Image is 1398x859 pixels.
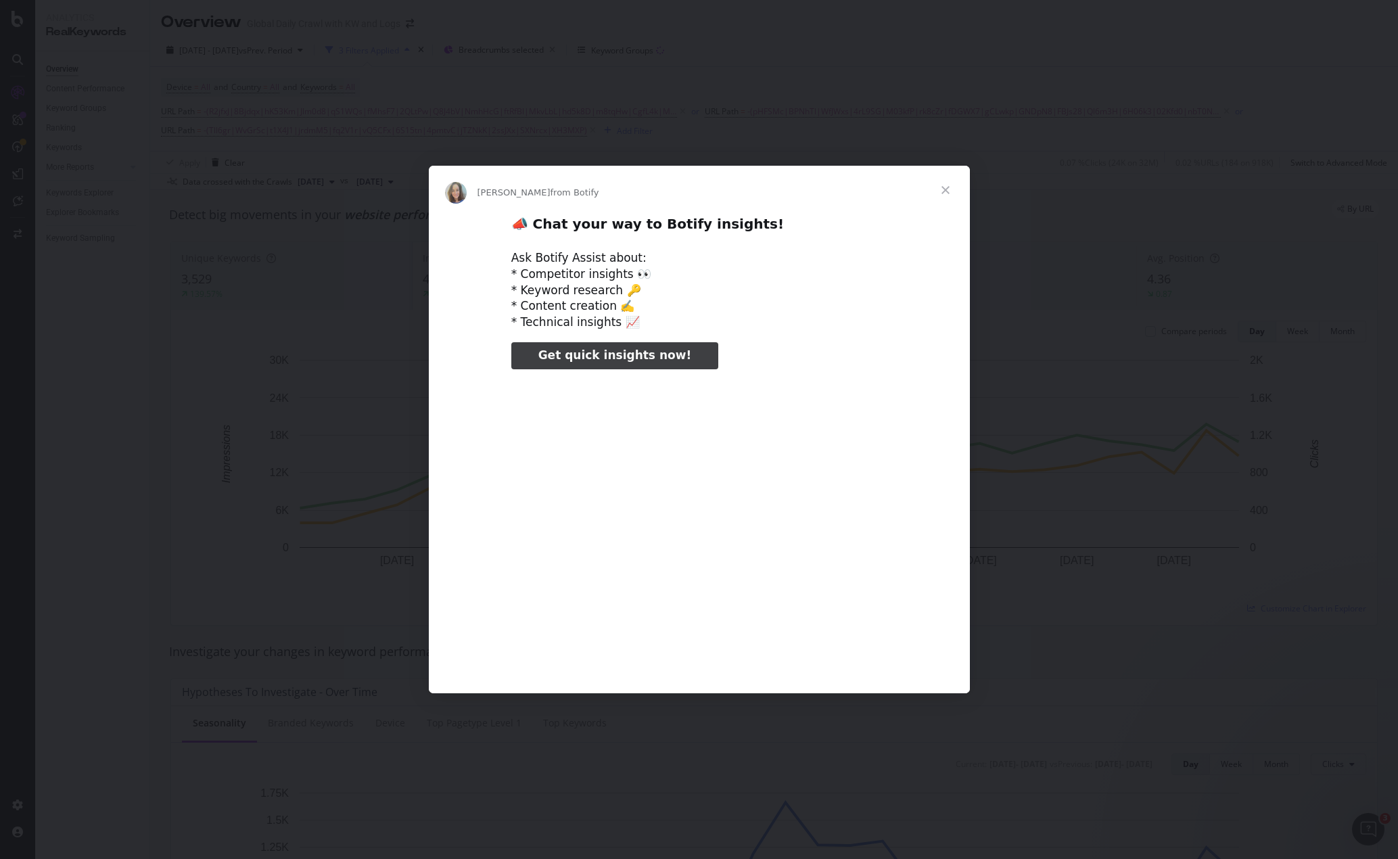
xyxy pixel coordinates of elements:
span: [PERSON_NAME] [477,187,551,198]
div: Ask Botify Assist about: * Competitor insights 👀 * Keyword research 🔑 * Content creation ✍️ * Tec... [511,250,887,331]
h2: 📣 Chat your way to Botify insights! [511,215,887,240]
a: Get quick insights now! [511,342,718,369]
span: Close [921,166,970,214]
span: Get quick insights now! [538,348,691,362]
span: from Botify [551,187,599,198]
video: Play video [417,381,981,663]
img: Profile image for Colleen [445,182,467,204]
